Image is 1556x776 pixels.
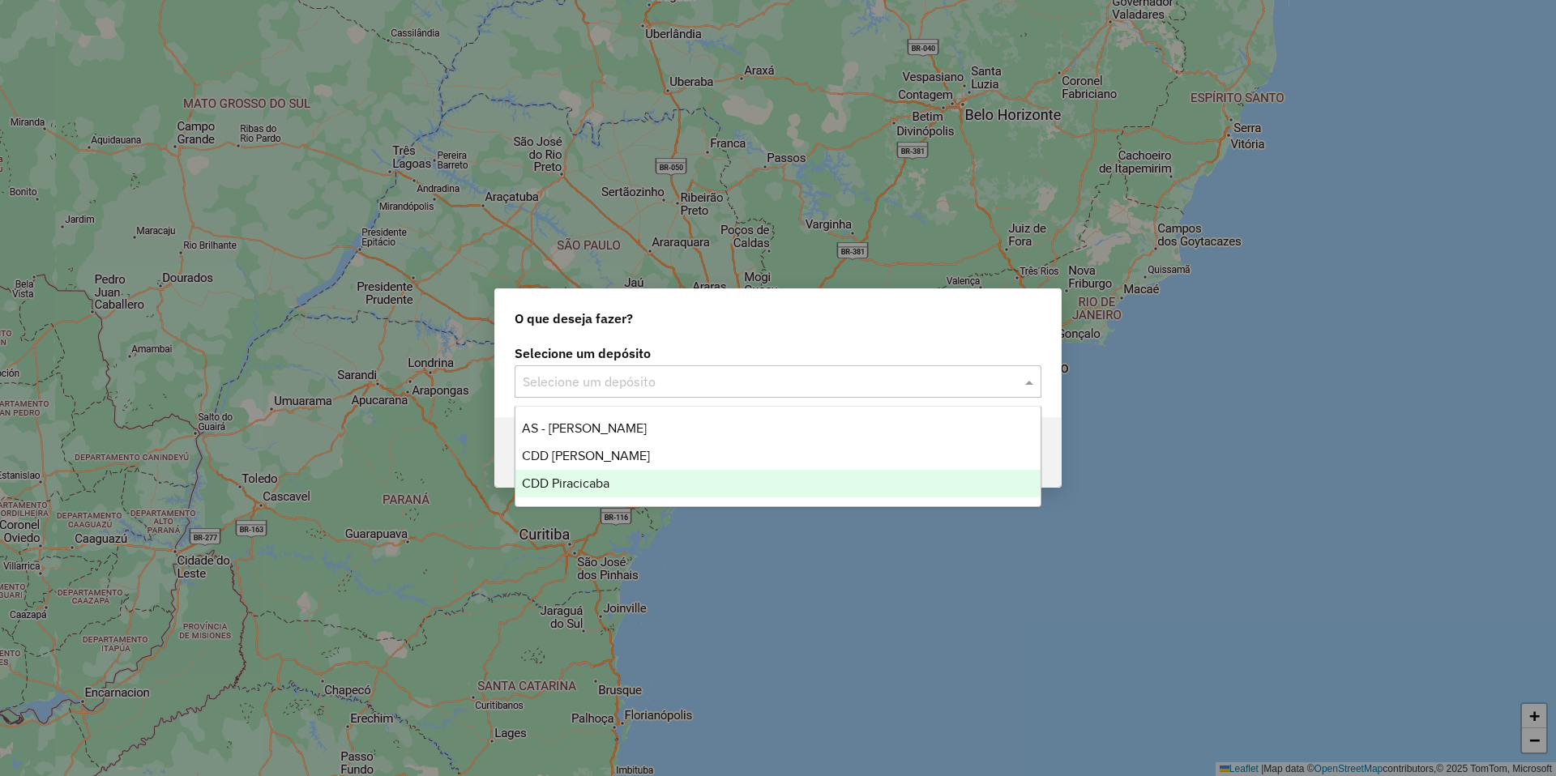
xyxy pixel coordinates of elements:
[522,449,650,463] span: CDD [PERSON_NAME]
[515,406,1041,507] ng-dropdown-panel: Options list
[522,476,609,490] span: CDD Piracicaba
[522,421,647,435] span: AS - [PERSON_NAME]
[515,309,633,328] span: O que deseja fazer?
[515,343,1041,363] label: Selecione um depósito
